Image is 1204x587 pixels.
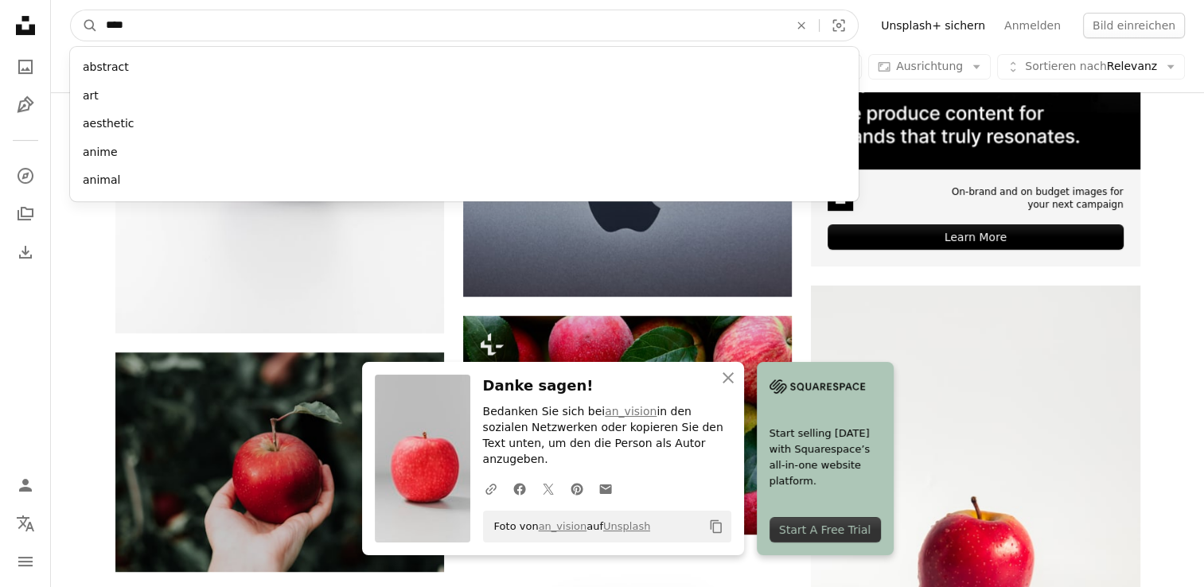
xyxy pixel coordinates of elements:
[820,10,858,41] button: Visuelle Suche
[591,472,620,504] a: Via E-Mail teilen teilen
[115,454,444,468] a: Ein roter Apfel
[603,520,650,532] a: Unsplash
[463,316,792,535] img: Frische rote Äpfel in der Holzkiste auf schwarzem Hintergrund. Draufsicht.
[534,472,563,504] a: Auf Twitter teilen
[10,546,41,577] button: Menü
[10,10,41,45] a: Startseite — Unsplash
[70,53,859,82] div: abstract
[871,13,995,38] a: Unsplash+ sichern
[770,375,865,398] img: file-1705255347840-230a6ab5bca9image
[70,166,859,195] div: animal
[811,525,1140,539] a: roter Apfel auf weißer Oberfläche
[942,185,1123,212] span: On-brand and on budget images for your next campaign
[1083,13,1185,38] button: Bild einreichen
[605,405,657,418] a: an_vision
[896,60,963,72] span: Ausrichtung
[10,198,41,230] a: Kollektionen
[71,10,98,41] button: Unsplash suchen
[10,507,41,539] button: Sprache
[70,82,859,111] div: art
[483,375,731,398] h3: Danke sagen!
[563,472,591,504] a: Auf Pinterest teilen
[10,51,41,83] a: Fotos
[483,404,731,468] p: Bedanken Sie sich bei in den sozialen Netzwerken oder kopieren Sie den Text unten, um den die Per...
[995,13,1070,38] a: Anmelden
[997,54,1185,80] button: Sortieren nachRelevanz
[703,513,730,540] button: In die Zwischenablage kopieren
[70,138,859,167] div: anime
[828,224,1123,250] div: Learn More
[784,10,819,41] button: Löschen
[486,514,651,539] span: Foto von auf
[10,469,41,501] a: Anmelden / Registrieren
[10,89,41,121] a: Grafiken
[539,520,587,532] a: an_vision
[10,160,41,192] a: Entdecken
[770,517,881,542] div: Start A Free Trial
[10,236,41,268] a: Bisherige Downloads
[70,110,859,138] div: aesthetic
[770,426,881,489] span: Start selling [DATE] with Squarespace’s all-in-one website platform.
[505,472,534,504] a: Auf Facebook teilen
[70,10,859,41] form: Finden Sie Bildmaterial auf der ganzen Webseite
[115,352,444,571] img: Ein roter Apfel
[868,54,991,80] button: Ausrichtung
[1025,60,1107,72] span: Sortieren nach
[1025,59,1157,75] span: Relevanz
[757,362,894,555] a: Start selling [DATE] with Squarespace’s all-in-one website platform.Start A Free Trial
